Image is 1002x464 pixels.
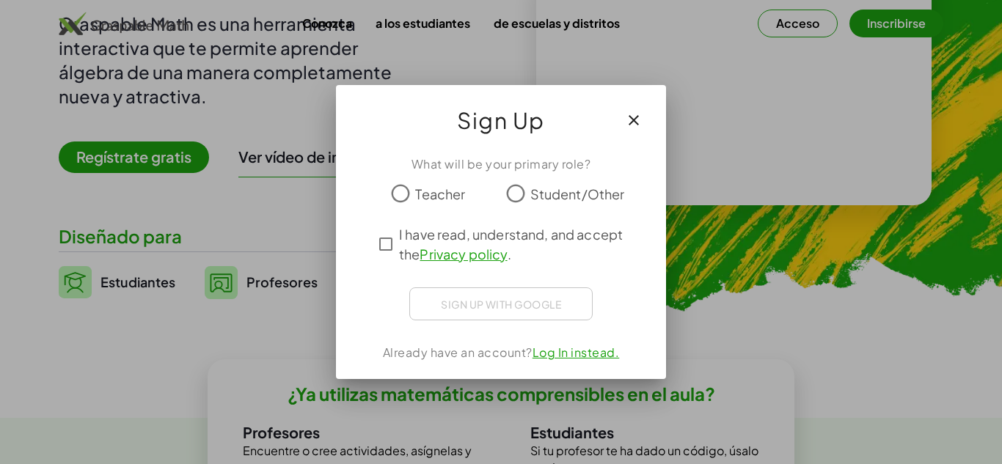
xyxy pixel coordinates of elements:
[530,184,625,204] span: Student/Other
[354,155,648,173] div: What will be your primary role?
[399,224,629,264] span: I have read, understand, and accept the .
[533,345,620,360] a: Log In instead.
[420,246,507,262] a: Privacy policy
[457,103,545,138] span: Sign Up
[354,344,648,361] div: Already have an account?
[415,184,465,204] span: Teacher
